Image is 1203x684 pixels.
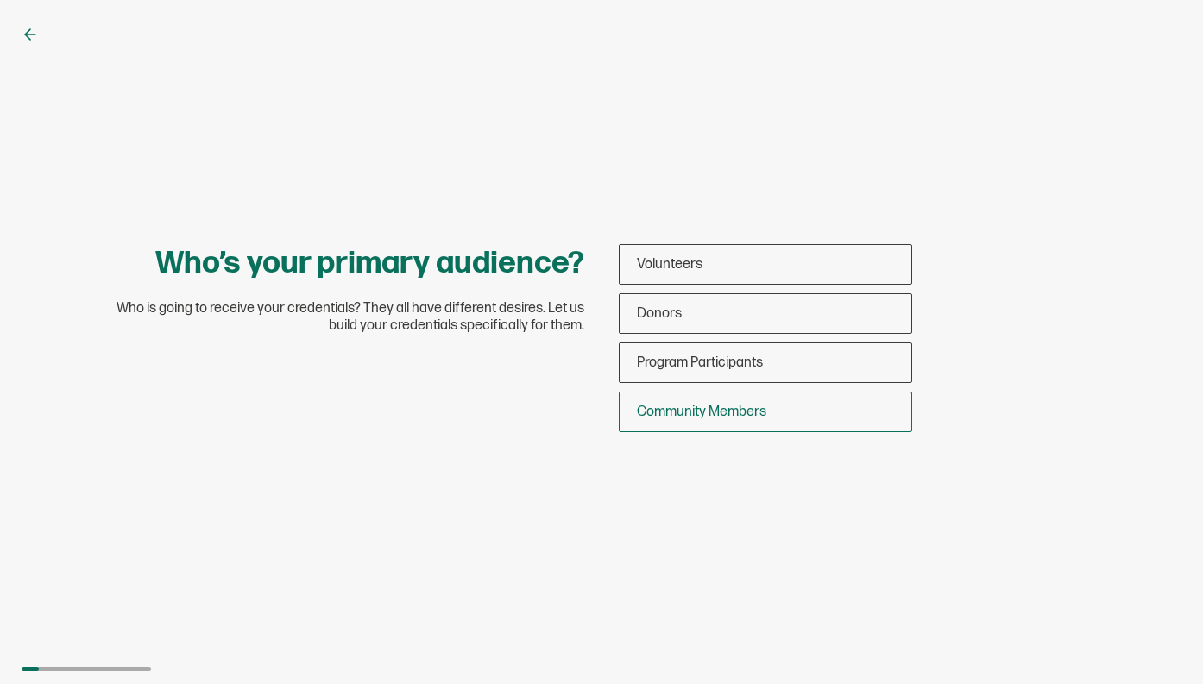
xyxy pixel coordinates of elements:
span: Donors [637,305,682,322]
span: Community Members [637,404,766,420]
span: Volunteers [637,256,702,273]
h1: Who’s your primary audience? [155,244,584,283]
span: Who is going to receive your credentials? They all have different desires. Let us build your cred... [101,300,584,335]
iframe: Chat Widget [1117,601,1203,684]
span: Program Participants [637,355,763,371]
